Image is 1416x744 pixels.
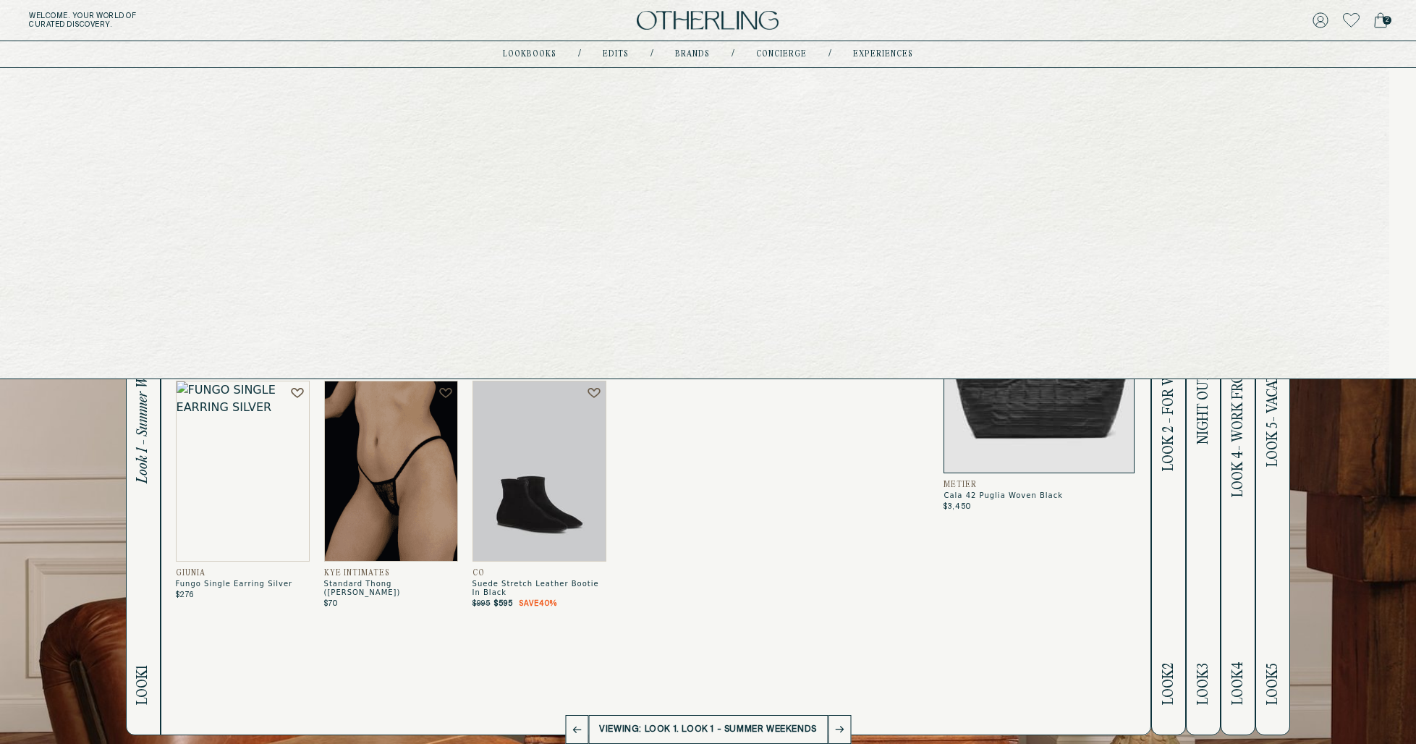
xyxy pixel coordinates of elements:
[519,599,557,608] span: Save 40 %
[324,569,390,578] span: Kye Intimates
[756,51,807,58] a: concierge
[853,51,913,58] a: experiences
[176,569,205,578] span: GIUNIA
[1230,661,1247,705] span: Look 4
[324,599,338,608] span: $70
[176,591,194,599] span: $276
[135,665,151,705] span: Look 1
[29,12,436,29] h5: Welcome . Your world of curated discovery.
[176,381,310,562] img: FUNGO SINGLE EARRING SILVER
[603,51,629,58] a: Edits
[828,48,831,60] div: /
[176,580,310,588] span: Fungo Single Earring Silver
[588,722,828,737] p: Viewing: Look 1. Look 1 - Summer Weekends
[1161,663,1177,705] span: Look 2
[944,502,971,511] span: $3,450
[324,580,458,597] span: Standard Thong ([PERSON_NAME])
[503,51,556,58] a: lookbooks
[1265,351,1281,467] span: Look 5- Vacation
[637,11,779,30] img: logo
[944,491,1135,500] span: Cala 42 Puglia Woven Black
[472,580,606,597] span: Suede Stretch Leather Bootie In Black
[1383,16,1391,25] span: 2
[1195,663,1212,705] span: Look 3
[1230,319,1247,497] span: Look 4- Work from home
[944,481,977,489] span: Metier
[1151,111,1186,735] button: Look2Look 2 - For Work
[732,48,734,60] div: /
[472,381,606,562] img: Suede Stretch Leather Bootie in Black
[1186,111,1221,735] button: Look3Night Out
[135,337,151,484] span: Look 1 - Summer Weekends
[1374,10,1387,30] a: 2
[472,569,485,578] span: CO
[675,51,710,58] a: Brands
[472,599,491,608] span: $995
[1255,111,1290,735] button: Look5Look 5- Vacation
[650,48,653,60] div: /
[1161,347,1177,472] span: Look 2 - For Work
[1221,111,1255,735] button: Look4Look 4- Work from home
[1195,373,1212,444] span: Night Out
[324,381,458,562] img: Standard Thong (Gauntlett Cheng)
[494,599,557,608] p: $595
[1265,663,1281,705] span: Look 5
[578,48,581,60] div: /
[126,111,161,735] button: Look1Look 1 - Summer Weekends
